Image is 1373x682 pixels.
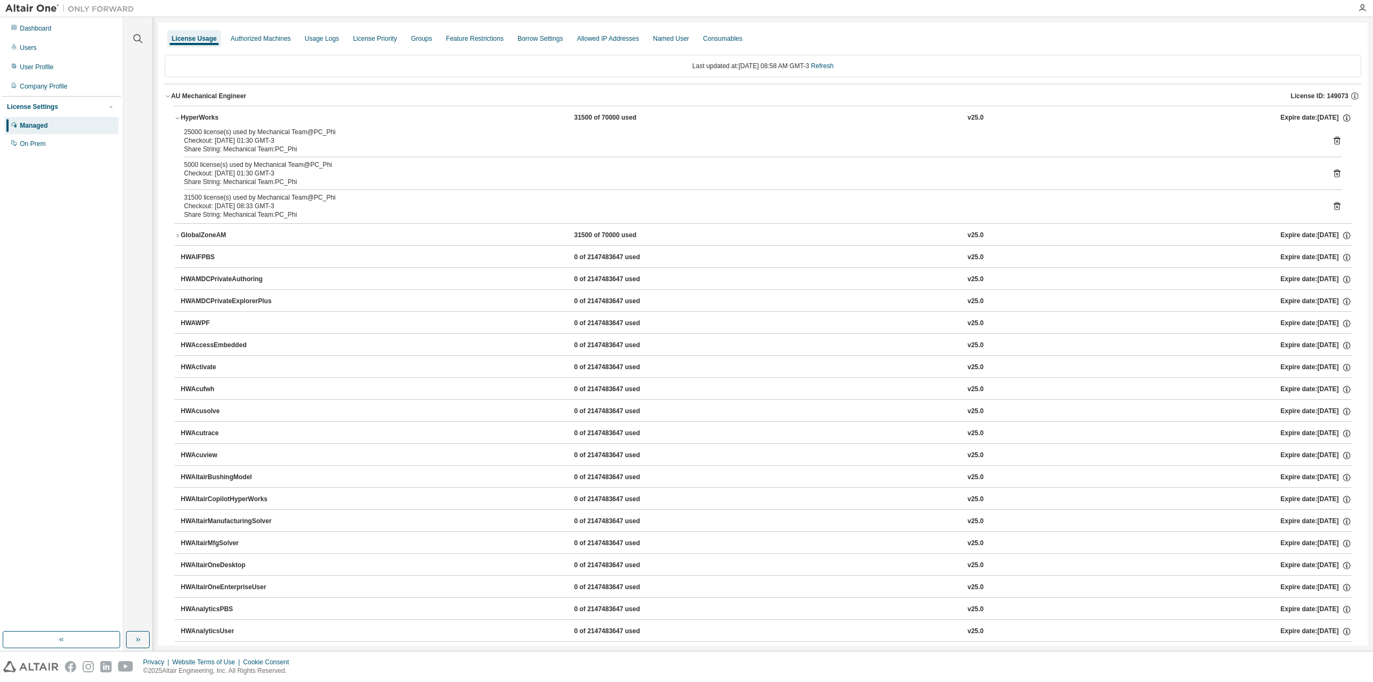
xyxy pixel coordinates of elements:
button: HWAcusolve0 of 2147483647 usedv25.0Expire date:[DATE] [181,400,1352,423]
div: Dashboard [20,24,51,33]
div: v25.0 [968,627,984,636]
div: Expire date: [DATE] [1280,407,1351,416]
img: linkedin.svg [100,661,112,672]
div: 0 of 2147483647 used [574,253,670,262]
div: v25.0 [968,517,984,526]
div: v25.0 [968,297,984,306]
div: Checkout: [DATE] 01:30 GMT-3 [184,169,1316,178]
div: Privacy [143,658,172,666]
button: HWAnalyticsPBS0 of 2147483647 usedv25.0Expire date:[DATE] [181,598,1352,621]
div: 0 of 2147483647 used [574,605,670,614]
div: HWAltairCopilotHyperWorks [181,495,277,504]
div: 31500 license(s) used by Mechanical Team@PC_Phi [184,193,1316,202]
button: HWAMDCPrivateAuthoring0 of 2147483647 usedv25.0Expire date:[DATE] [181,268,1352,291]
div: AU Mechanical Engineer [171,92,246,100]
button: GlobalZoneAM31500 of 70000 usedv25.0Expire date:[DATE] [174,224,1352,247]
div: 0 of 2147483647 used [574,451,670,460]
div: Website Terms of Use [172,658,243,666]
div: v25.0 [968,275,984,284]
div: Groups [411,34,432,43]
a: Refresh [811,62,833,70]
div: 5000 license(s) used by Mechanical Team@PC_Phi [184,160,1316,169]
div: v25.0 [968,451,984,460]
button: HWAltairOneDesktop0 of 2147483647 usedv25.0Expire date:[DATE] [181,554,1352,577]
div: HWAnalyticsPBS [181,605,277,614]
div: License Usage [172,34,217,43]
span: License ID: 149073 [1291,92,1348,100]
div: 0 of 2147483647 used [574,407,670,416]
div: HWAMDCPrivateAuthoring [181,275,277,284]
button: HyperWorks31500 of 70000 usedv25.0Expire date:[DATE] [174,106,1352,130]
div: 0 of 2147483647 used [574,539,670,548]
button: HWAIFPBS0 of 2147483647 usedv25.0Expire date:[DATE] [181,246,1352,269]
div: v25.0 [968,319,984,328]
div: Expire date: [DATE] [1280,385,1351,394]
div: 25000 license(s) used by Mechanical Team@PC_Phi [184,128,1316,136]
div: HWAcuview [181,451,277,460]
button: HWActivate0 of 2147483647 usedv25.0Expire date:[DATE] [181,356,1352,379]
div: v25.0 [968,539,984,548]
div: GlobalZoneAM [181,231,277,240]
div: License Priority [353,34,397,43]
div: Named User [653,34,689,43]
button: HWAnalyticsUser0 of 2147483647 usedv25.0Expire date:[DATE] [181,620,1352,643]
div: v25.0 [968,429,984,438]
div: Expire date: [DATE] [1280,341,1351,350]
div: v25.0 [968,341,984,350]
div: v25.0 [968,407,984,416]
div: HWAIFPBS [181,253,277,262]
div: Expire date: [DATE] [1280,363,1351,372]
div: 0 of 2147483647 used [574,297,670,306]
div: Usage Logs [305,34,339,43]
button: AU Mechanical EngineerLicense ID: 149073 [165,84,1361,108]
div: v25.0 [968,495,984,504]
div: Share String: Mechanical Team:PC_Phi [184,145,1316,153]
div: Authorized Machines [231,34,291,43]
div: License Settings [7,102,58,111]
div: 31500 of 70000 used [574,231,670,240]
div: HWAcufwh [181,385,277,394]
div: 0 of 2147483647 used [574,517,670,526]
button: HWAcuview0 of 2147483647 usedv25.0Expire date:[DATE] [181,444,1352,467]
div: HWAltairManufacturingSolver [181,517,277,526]
img: youtube.svg [118,661,134,672]
div: Expire date: [DATE] [1280,539,1351,548]
div: v25.0 [968,473,984,482]
div: v25.0 [968,385,984,394]
div: On Prem [20,140,46,148]
div: 0 of 2147483647 used [574,385,670,394]
div: HWAltairOneEnterpriseUser [181,583,277,592]
div: HWAnalyticsUser [181,627,277,636]
div: v25.0 [968,253,984,262]
div: HWAltairMfgSolver [181,539,277,548]
div: Expire date: [DATE] [1280,583,1351,592]
button: HWAltairOneEnterpriseUser0 of 2147483647 usedv25.0Expire date:[DATE] [181,576,1352,599]
div: 0 of 2147483647 used [574,341,670,350]
div: 31500 of 70000 used [574,113,670,123]
button: HWAltairCopilotHyperWorks0 of 2147483647 usedv25.0Expire date:[DATE] [181,488,1352,511]
div: Checkout: [DATE] 01:30 GMT-3 [184,136,1316,145]
div: HWAccessEmbedded [181,341,277,350]
div: HWAcutrace [181,429,277,438]
div: Expire date: [DATE] [1280,297,1351,306]
div: Checkout: [DATE] 08:33 GMT-3 [184,202,1316,210]
div: Expire date: [DATE] [1280,319,1351,328]
div: Expire date: [DATE] [1281,231,1352,240]
div: Borrow Settings [518,34,563,43]
div: v25.0 [968,583,984,592]
button: HWAutomate0 of 2147483647 usedv25.0Expire date:[DATE] [181,642,1352,665]
div: HWAltairOneDesktop [181,561,277,570]
img: Altair One [5,3,139,14]
div: HWAWPF [181,319,277,328]
div: v25.0 [968,561,984,570]
div: Managed [20,121,48,130]
div: Cookie Consent [243,658,295,666]
button: HWAccessEmbedded0 of 2147483647 usedv25.0Expire date:[DATE] [181,334,1352,357]
div: Expire date: [DATE] [1280,275,1351,284]
img: instagram.svg [83,661,94,672]
div: 0 of 2147483647 used [574,583,670,592]
div: Expire date: [DATE] [1280,605,1351,614]
div: 0 of 2147483647 used [574,429,670,438]
div: User Profile [20,63,54,71]
div: 0 of 2147483647 used [574,473,670,482]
